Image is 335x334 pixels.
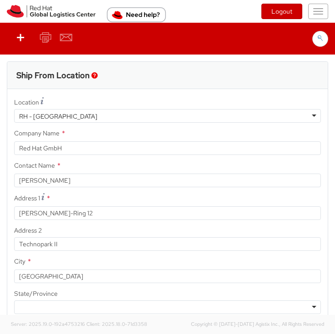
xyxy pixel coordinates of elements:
span: City [14,257,25,265]
span: Contact Name [14,161,55,169]
h3: Ship From Location [16,71,90,80]
span: Server: 2025.19.0-192a4753216 [11,321,85,327]
span: Location [14,98,39,106]
span: State/Province [14,289,58,298]
span: Address 2 [14,226,42,234]
div: RH - [GEOGRAPHIC_DATA] [19,112,97,121]
button: Need help? [107,7,166,22]
span: Copyright © [DATE]-[DATE] Agistix Inc., All Rights Reserved [191,321,324,328]
span: Client: 2025.18.0-71d3358 [86,321,147,327]
span: Address 1 [14,194,40,202]
span: Company Name [14,129,60,137]
button: Logout [261,4,302,19]
img: rh-logistics-00dfa346123c4ec078e1.svg [7,5,95,18]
